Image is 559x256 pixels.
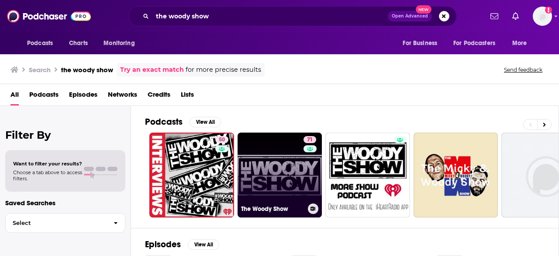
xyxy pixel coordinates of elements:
span: Charts [69,37,88,49]
p: Saved Searches [5,199,125,207]
a: 50 [149,133,234,217]
a: 50 [215,136,228,143]
img: Podchaser - Follow, Share and Rate Podcasts [7,8,91,25]
a: Episodes [69,88,97,105]
svg: Add a profile image [545,7,552,14]
a: 71The Woody Show [238,133,322,217]
span: More [512,37,527,49]
a: 71 [304,136,316,143]
button: Show profile menu [533,7,552,26]
span: 71 [307,136,313,144]
button: open menu [397,35,448,52]
span: Select [6,220,107,226]
span: 50 [219,136,225,144]
span: Choose a tab above to access filters. [13,169,82,182]
input: Search podcasts, credits, & more... [152,9,388,23]
span: Podcasts [27,37,53,49]
a: All [10,88,19,105]
h2: Podcasts [145,116,183,127]
button: Open AdvancedNew [388,11,432,21]
span: Monitoring [104,37,135,49]
a: Networks [108,88,137,105]
a: Lists [181,88,194,105]
a: Try an exact match [120,65,184,75]
span: Want to filter your results? [13,161,82,167]
h3: the woody show [61,66,113,74]
h3: The Woody Show [241,205,304,213]
a: Show notifications dropdown [487,9,502,24]
button: Send feedback [501,66,545,74]
span: For Business [403,37,437,49]
button: open menu [97,35,146,52]
button: open menu [506,35,538,52]
h2: Filter By [5,129,125,141]
button: open menu [21,35,64,52]
a: Show notifications dropdown [509,9,522,24]
a: PodcastsView All [145,116,221,127]
button: open menu [448,35,508,52]
div: Search podcasts, credits, & more... [128,6,457,26]
a: Charts [63,35,93,52]
a: Podcasts [29,88,59,105]
span: New [416,5,431,14]
button: View All [190,117,221,127]
img: User Profile [533,7,552,26]
h2: Episodes [145,239,181,250]
span: for more precise results [186,65,261,75]
a: Credits [148,88,170,105]
span: Open Advanced [392,14,428,18]
button: View All [188,239,219,250]
span: For Podcasters [453,37,495,49]
a: EpisodesView All [145,239,219,250]
button: Select [5,213,125,233]
h3: Search [29,66,51,74]
span: Logged in as BerkMarc [533,7,552,26]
